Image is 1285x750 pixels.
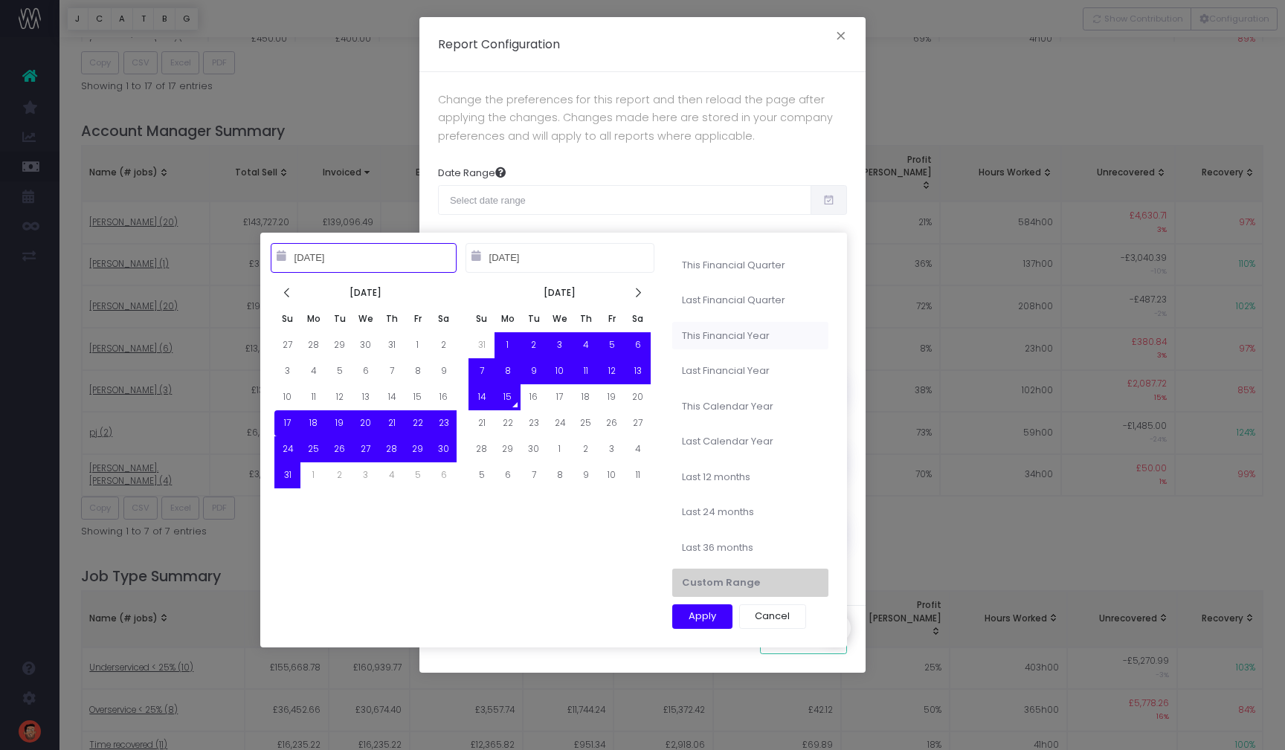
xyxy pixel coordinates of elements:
td: 30 [521,436,547,462]
td: 10 [547,358,573,384]
td: 20 [625,384,651,410]
td: 10 [599,462,625,488]
td: 7 [468,358,495,384]
td: 4 [300,358,326,384]
td: 2 [431,332,457,358]
li: Custom Range [672,569,828,597]
th: [DATE] [300,280,431,306]
p: Change the preferences for this report and then reload the page after applying the changes. Chang... [438,91,847,145]
td: 1 [495,332,521,358]
th: Fr [405,306,431,332]
td: 1 [547,436,573,462]
td: 6 [625,332,651,358]
td: 26 [326,436,352,462]
li: This Financial Quarter [672,251,828,279]
td: 25 [573,410,599,436]
th: Tu [326,306,352,332]
th: Sa [431,306,457,332]
td: 14 [379,384,405,410]
td: 17 [547,384,573,410]
td: 5 [468,462,495,488]
td: 6 [352,358,379,384]
li: Last 36 months [672,534,828,562]
li: Last 24 months [672,498,828,526]
td: 29 [326,332,352,358]
td: 18 [573,384,599,410]
th: Tu [521,306,547,332]
td: 22 [405,410,431,436]
td: 8 [495,358,521,384]
td: 7 [521,462,547,488]
td: 24 [547,410,573,436]
td: 30 [431,436,457,462]
li: This Calendar Year [672,392,828,421]
td: 5 [326,358,352,384]
button: Close [825,26,857,50]
td: 9 [573,462,599,488]
td: 21 [379,410,405,436]
td: 8 [405,358,431,384]
td: 15 [405,384,431,410]
td: 13 [352,384,379,410]
td: 30 [352,332,379,358]
td: 2 [573,436,599,462]
td: 11 [625,462,651,488]
td: 31 [274,462,300,488]
td: 1 [405,332,431,358]
td: 4 [573,332,599,358]
li: Last Calendar Year [672,427,828,456]
li: Last 12 months [672,463,828,491]
td: 27 [274,332,300,358]
td: 8 [547,462,573,488]
input: Select date range [438,185,811,215]
td: 27 [625,410,651,436]
td: 23 [431,410,457,436]
h5: Report Configuration [438,36,560,53]
td: 4 [625,436,651,462]
label: Date Range [438,166,506,181]
td: 25 [300,436,326,462]
td: 11 [300,384,326,410]
td: 9 [521,358,547,384]
th: Th [379,306,405,332]
td: 27 [352,436,379,462]
td: 2 [521,332,547,358]
td: 21 [468,410,495,436]
td: 6 [431,462,457,488]
td: 3 [352,462,379,488]
li: This Financial Year [672,322,828,350]
td: 18 [300,410,326,436]
td: 22 [495,410,521,436]
td: 26 [599,410,625,436]
th: We [547,306,573,332]
td: 20 [352,410,379,436]
th: Mo [495,306,521,332]
th: Sa [625,306,651,332]
td: 6 [495,462,521,488]
td: 10 [274,384,300,410]
button: Cancel [739,604,807,630]
td: 3 [599,436,625,462]
th: Th [573,306,599,332]
td: 4 [379,462,405,488]
td: 12 [599,358,625,384]
td: 13 [625,358,651,384]
th: Mo [300,306,326,332]
li: Last Financial Quarter [672,286,828,314]
td: 5 [599,332,625,358]
th: Su [468,306,495,332]
td: 12 [326,384,352,410]
th: Fr [599,306,625,332]
th: Su [274,306,300,332]
td: 7 [379,358,405,384]
td: 17 [274,410,300,436]
td: 3 [274,358,300,384]
td: 11 [573,358,599,384]
span: This is the default date range for the report. The dates apply to the job completion date. If you... [438,230,847,272]
td: 24 [274,436,300,462]
td: 29 [405,436,431,462]
td: 14 [468,384,495,410]
td: 2 [326,462,352,488]
td: 23 [521,410,547,436]
li: Last Financial Year [672,357,828,385]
